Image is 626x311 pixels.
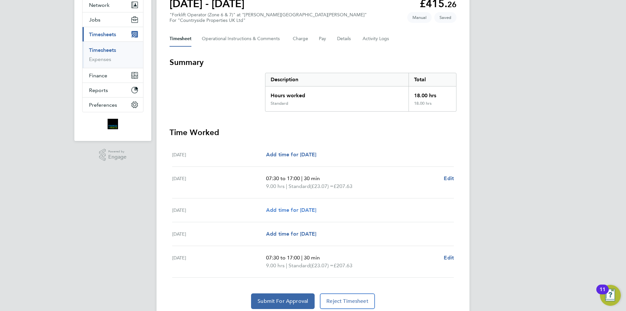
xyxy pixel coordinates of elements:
h3: Summary [170,57,456,68]
div: [DATE] [172,151,266,159]
button: Submit For Approval [251,293,315,309]
span: Network [89,2,110,8]
img: bromak-logo-retina.png [108,119,118,129]
div: Description [265,73,409,86]
span: Edit [444,175,454,181]
span: This timesheet was manually created. [407,12,432,23]
span: Standard [289,262,310,270]
a: Add time for [DATE] [266,151,316,159]
div: 11 [600,289,605,298]
div: [DATE] [172,230,266,238]
span: Submit For Approval [258,298,308,304]
span: | [286,262,287,269]
button: Details [337,31,352,47]
span: 07:30 to 17:00 [266,255,300,261]
button: Jobs [82,12,143,27]
span: 07:30 to 17:00 [266,175,300,181]
div: For "Countryside Properties UK Ltd" [170,18,367,23]
div: 18.00 hrs [409,86,456,101]
span: | [286,183,287,189]
a: Add time for [DATE] [266,206,316,214]
a: Edit [444,254,454,262]
span: Add time for [DATE] [266,231,316,237]
button: Charge [293,31,308,47]
span: Add time for [DATE] [266,207,316,213]
span: Reject Timesheet [326,298,368,304]
button: Finance [82,68,143,83]
span: Powered by [108,149,127,154]
span: 9.00 hrs [266,262,285,269]
div: "Forklift Operator (Zone 6 & 7)" at "[PERSON_NAME][GEOGRAPHIC_DATA][PERSON_NAME]" [170,12,367,23]
a: Edit [444,175,454,182]
button: Open Resource Center, 11 new notifications [600,285,621,306]
button: Activity Logs [363,31,390,47]
a: Expenses [89,56,111,62]
span: | [301,175,303,181]
button: Pay [319,31,327,47]
div: 18.00 hrs [409,101,456,111]
span: Standard [289,182,310,190]
span: This timesheet is Saved. [434,12,456,23]
span: 30 min [304,255,320,261]
div: Hours worked [265,86,409,101]
button: Reports [82,83,143,97]
button: Reject Timesheet [320,293,375,309]
a: Go to home page [82,119,143,129]
div: [DATE] [172,206,266,214]
div: [DATE] [172,254,266,270]
button: Operational Instructions & Comments [202,31,282,47]
span: Timesheets [89,31,116,38]
span: Reports [89,87,108,93]
button: Timesheets [82,27,143,41]
div: Summary [265,73,456,112]
span: 30 min [304,175,320,181]
div: Timesheets [82,41,143,68]
section: Timesheet [170,57,456,309]
span: Finance [89,72,107,79]
span: £207.63 [334,183,352,189]
div: Standard [271,101,288,106]
h3: Time Worked [170,127,456,138]
div: Total [409,73,456,86]
button: Preferences [82,98,143,112]
a: Add time for [DATE] [266,230,316,238]
span: | [301,255,303,261]
button: Timesheet [170,31,191,47]
span: 9.00 hrs [266,183,285,189]
div: [DATE] [172,175,266,190]
span: Edit [444,255,454,261]
span: (£23.07) = [310,183,334,189]
span: (£23.07) = [310,262,334,269]
span: Jobs [89,17,100,23]
span: Engage [108,154,127,160]
span: Preferences [89,102,117,108]
a: Timesheets [89,47,116,53]
a: Powered byEngage [99,149,127,161]
span: £207.63 [334,262,352,269]
span: Add time for [DATE] [266,151,316,158]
